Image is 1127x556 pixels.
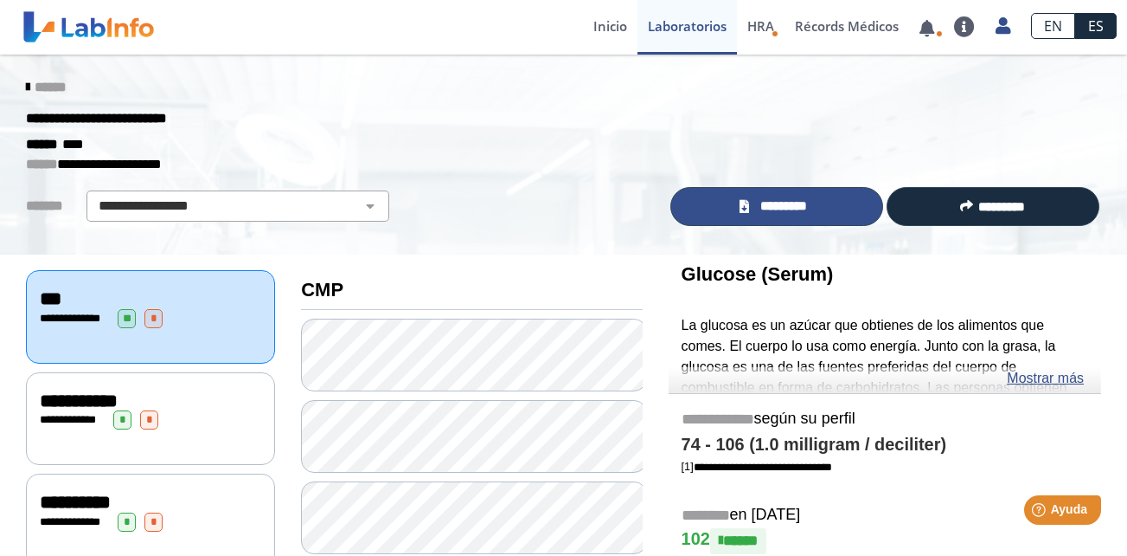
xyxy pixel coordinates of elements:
iframe: Help widget launcher [973,488,1108,537]
b: CMP [301,279,343,301]
p: La glucosa es un azúcar que obtienes de los alimentos que comes. El cuerpo lo usa como energía. J... [682,315,1088,501]
h4: 102 [682,528,1088,554]
h5: en [DATE] [682,506,1088,526]
a: ES [1075,13,1117,39]
span: HRA [747,17,774,35]
h4: 74 - 106 (1.0 milligram / deciliter) [682,435,1088,456]
a: EN [1031,13,1075,39]
a: Mostrar más [1007,368,1084,389]
b: Glucose (Serum) [682,263,834,285]
a: [1] [682,460,832,473]
h5: según su perfil [682,410,1088,430]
